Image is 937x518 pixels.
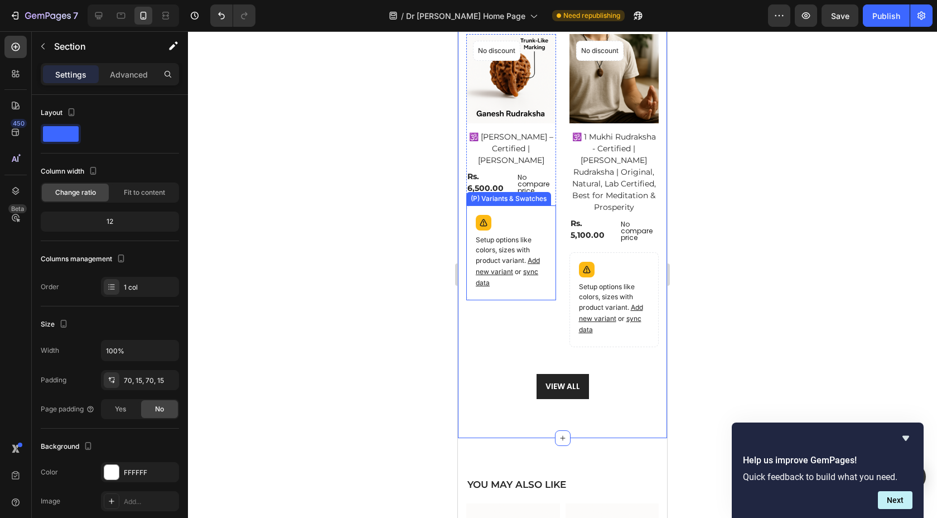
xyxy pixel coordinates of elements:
div: Background [41,439,95,454]
p: 7 [73,9,78,22]
span: Save [831,11,849,21]
span: Fit to content [124,188,165,198]
div: Add... [124,497,176,507]
input: Auto [102,340,178,361]
span: Change ratio [55,188,96,198]
div: Help us improve GemPages! [743,431,912,509]
div: 450 [11,119,27,128]
div: 1 col [124,282,176,292]
iframe: Design area [458,31,667,518]
div: Order [41,282,59,292]
span: Need republishing [563,11,620,21]
div: Beta [8,204,27,213]
span: Yes [115,404,126,414]
div: Color [41,467,58,477]
div: Size [41,317,70,332]
p: Advanced [110,69,148,80]
div: Column width [41,164,100,179]
div: Image [41,496,60,506]
button: Save [822,4,858,27]
div: Page padding [41,404,95,414]
div: Undo/Redo [210,4,255,27]
h2: Help us improve GemPages! [743,454,912,467]
div: Padding [41,375,66,385]
span: No [155,404,164,414]
button: 7 [4,4,83,27]
button: Publish [863,4,910,27]
span: / [401,10,404,22]
div: Publish [872,10,900,22]
p: Quick feedback to build what you need. [743,472,912,482]
span: Dr [PERSON_NAME] Home Page [406,10,525,22]
div: Columns management [41,252,128,267]
button: Hide survey [899,431,912,445]
div: 12 [43,214,177,229]
p: Settings [55,69,86,80]
p: Section [54,40,146,53]
div: FFFFFF [124,468,176,478]
button: Next question [878,491,912,509]
div: Layout [41,105,78,121]
div: 70, 15, 70, 15 [124,376,176,386]
div: Width [41,346,59,356]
